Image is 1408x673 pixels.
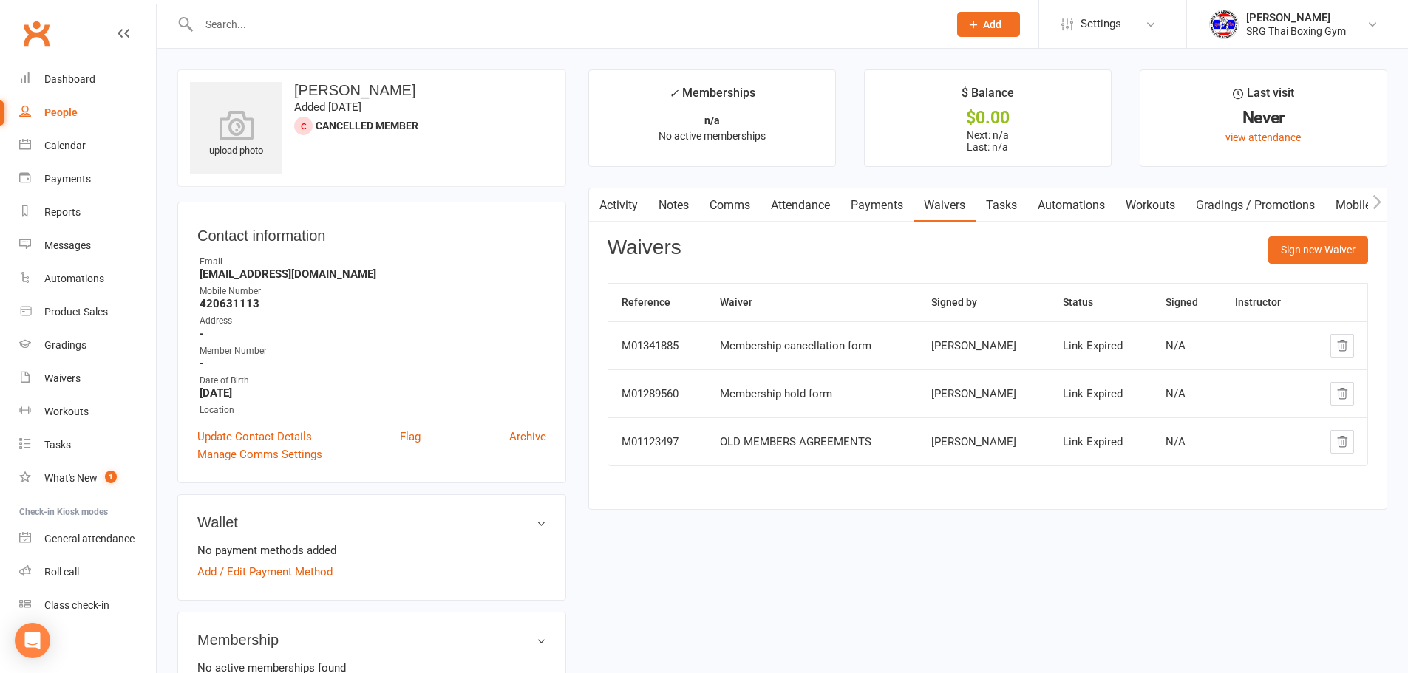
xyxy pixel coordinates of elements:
h3: Waivers [608,236,681,259]
a: Archive [509,428,546,445]
a: Waivers [914,188,976,222]
a: Dashboard [19,63,156,96]
h3: Contact information [197,222,546,244]
div: Never [1154,110,1373,126]
a: Payments [840,188,914,222]
a: Gradings / Promotions [1186,188,1325,222]
div: N/A [1166,340,1209,352]
h3: Membership [197,632,546,648]
div: Location [200,403,546,417]
input: Search... [194,14,938,35]
a: Reports [19,196,156,229]
a: Flag [400,428,421,445]
a: Tasks [976,188,1027,222]
a: Waivers [19,362,156,395]
h3: Wallet [197,514,546,530]
time: Added [DATE] [294,100,361,114]
a: People [19,96,156,129]
a: Attendance [761,188,840,222]
a: Workouts [1115,188,1186,222]
h3: [PERSON_NAME] [190,82,554,98]
div: upload photo [190,110,282,159]
div: OLD MEMBERS AGREEMENTS [720,436,904,448]
th: Instructor [1222,284,1307,321]
div: M01123497 [622,436,694,448]
a: What's New1 [19,462,156,495]
a: Mobile App [1325,188,1405,222]
strong: n/a [704,115,720,126]
a: Class kiosk mode [19,589,156,622]
div: Last visit [1233,83,1294,110]
th: Signed by [918,284,1050,321]
div: $0.00 [878,110,1098,126]
div: [PERSON_NAME] [931,436,1037,448]
div: M01341885 [622,340,694,352]
div: Membership cancellation form [720,340,904,352]
a: Add / Edit Payment Method [197,563,333,581]
span: Add [983,18,1001,30]
a: Messages [19,229,156,262]
div: Payments [44,173,91,185]
th: Status [1050,284,1152,321]
div: What's New [44,472,98,484]
a: Notes [648,188,699,222]
div: Gradings [44,339,86,351]
strong: [DATE] [200,386,546,400]
a: Payments [19,163,156,196]
th: Reference [608,284,707,321]
a: Comms [699,188,761,222]
a: Activity [589,188,648,222]
a: Gradings [19,329,156,362]
div: N/A [1166,436,1209,448]
div: N/A [1166,388,1209,400]
a: Roll call [19,556,156,589]
i: ✓ [669,86,679,100]
div: Product Sales [44,306,108,318]
strong: - [200,357,546,370]
div: [PERSON_NAME] [931,340,1037,352]
img: thumb_image1718682644.png [1209,10,1239,39]
div: Reports [44,206,81,218]
span: Cancelled member [316,120,418,131]
div: Messages [44,239,91,251]
button: Add [957,12,1020,37]
strong: 420631113 [200,297,546,310]
div: Workouts [44,406,89,417]
div: Link Expired [1063,340,1138,352]
span: 1 [105,471,117,483]
div: [PERSON_NAME] [931,388,1037,400]
div: Tasks [44,439,71,451]
div: Address [200,314,546,328]
button: Sign new Waiver [1268,236,1368,263]
a: Clubworx [18,15,55,52]
a: Manage Comms Settings [197,445,322,463]
span: Settings [1081,7,1121,41]
div: Date of Birth [200,374,546,388]
div: Email [200,255,546,269]
div: Open Intercom Messenger [15,623,50,658]
th: Waiver [707,284,917,321]
div: People [44,106,78,118]
div: Link Expired [1063,388,1138,400]
div: $ Balance [962,83,1014,110]
th: Signed [1152,284,1222,321]
p: Next: n/a Last: n/a [878,129,1098,153]
a: General attendance kiosk mode [19,522,156,556]
a: Workouts [19,395,156,428]
div: Automations [44,273,104,284]
a: Automations [19,262,156,295]
div: Membership hold form [720,388,904,400]
div: Member Number [200,344,546,358]
div: Dashboard [44,73,95,85]
span: No active memberships [659,130,766,142]
a: Automations [1027,188,1115,222]
div: SRG Thai Boxing Gym [1246,24,1346,38]
div: Calendar [44,140,86,151]
div: Memberships [669,83,755,111]
strong: [EMAIL_ADDRESS][DOMAIN_NAME] [200,267,546,281]
a: view attendance [1225,131,1301,143]
div: M01289560 [622,388,694,400]
div: [PERSON_NAME] [1246,11,1346,24]
div: Link Expired [1063,436,1138,448]
div: Waivers [44,372,81,384]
